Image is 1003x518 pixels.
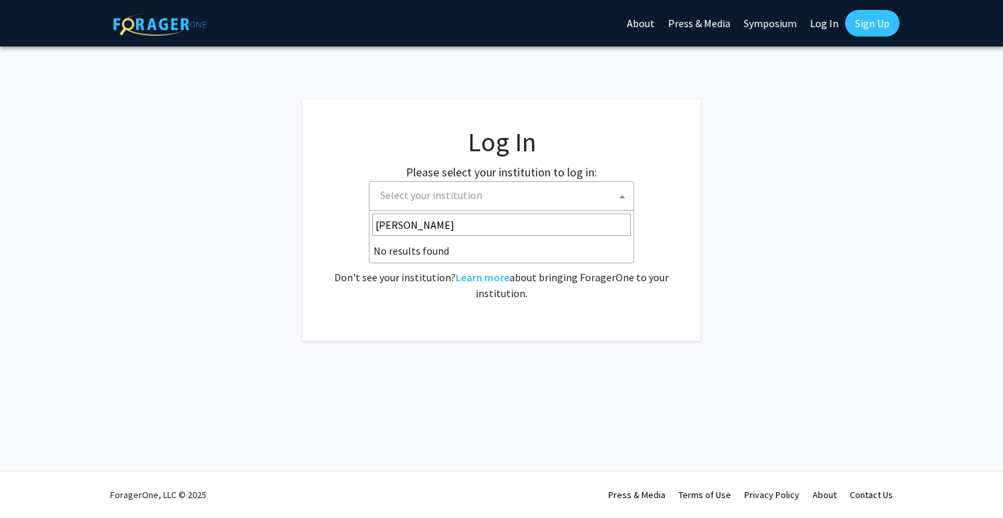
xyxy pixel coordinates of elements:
[113,13,206,36] img: ForagerOne Logo
[845,10,900,36] a: Sign Up
[329,237,674,301] div: No account? . Don't see your institution? about bringing ForagerOne to your institution.
[813,489,836,501] a: About
[10,458,56,508] iframe: Chat
[329,126,674,158] h1: Log In
[380,188,482,202] span: Select your institution
[679,489,731,501] a: Terms of Use
[372,214,631,236] input: Search
[406,163,597,181] label: Please select your institution to log in:
[375,182,634,209] span: Select your institution
[744,489,799,501] a: Privacy Policy
[456,271,509,284] a: Learn more about bringing ForagerOne to your institution
[608,489,665,501] a: Press & Media
[110,472,206,518] div: ForagerOne, LLC © 2025
[850,489,893,501] a: Contact Us
[369,239,634,263] li: No results found
[369,181,634,211] span: Select your institution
